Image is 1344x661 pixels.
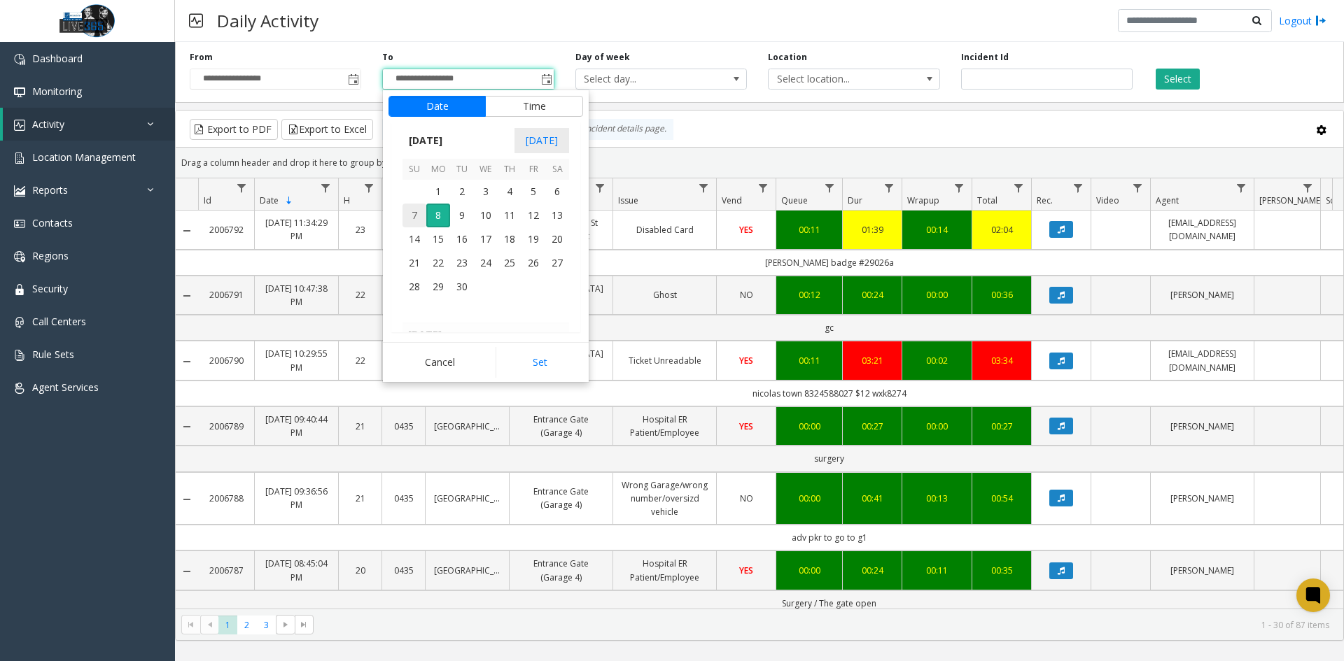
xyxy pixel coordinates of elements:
td: Saturday, September 13, 2025 [545,204,569,227]
span: 18 [498,227,521,251]
a: 21 [347,420,373,433]
span: 5 [521,180,545,204]
span: 2 [450,180,474,204]
a: [DATE] 08:45:04 PM [263,557,330,583]
div: 00:54 [981,492,1023,505]
div: 00:12 [785,288,834,301]
td: Tuesday, September 30, 2025 [450,275,474,299]
div: 00:27 [981,420,1023,433]
a: Hospital ER Patient/Employee [622,413,708,439]
span: Date [260,194,279,206]
th: Sa [545,159,569,180]
span: 12 [521,204,545,227]
span: Video [1096,194,1119,206]
a: 21 [347,492,373,505]
td: Monday, September 8, 2025 [426,204,450,227]
h3: Daily Activity [210,3,325,38]
div: Drag a column header and drop it here to group by that column [176,150,1343,175]
img: 'icon' [14,218,25,229]
a: 00:00 [785,420,834,433]
span: Page 3 [257,616,276,634]
div: 00:00 [785,564,834,577]
span: NO [740,492,753,504]
span: 23 [450,251,474,275]
td: Monday, September 29, 2025 [426,275,450,299]
a: 20 [347,564,373,577]
a: 00:02 [911,354,963,367]
a: [DATE] 10:29:55 PM [263,347,330,374]
button: Export to Excel [281,119,373,140]
a: 0435 [391,420,416,433]
th: Tu [450,159,474,180]
span: 1 [426,180,450,204]
td: Wednesday, September 24, 2025 [474,251,498,275]
a: Collapse Details [176,225,198,236]
a: Collapse Details [176,421,198,432]
span: Go to the next page [280,619,291,630]
span: 14 [402,227,426,251]
a: 2006789 [206,420,246,433]
span: 16 [450,227,474,251]
a: 00:24 [851,564,893,577]
a: H Filter Menu [360,178,379,197]
img: 'icon' [14,284,25,295]
span: H [344,194,350,206]
span: 27 [545,251,569,275]
span: 28 [402,275,426,299]
a: Wrapup Filter Menu [950,178,969,197]
a: 2006787 [206,564,246,577]
a: 0435 [391,492,416,505]
a: 00:11 [785,354,834,367]
div: 02:04 [981,223,1023,236]
a: [EMAIL_ADDRESS][DOMAIN_NAME] [1159,216,1245,243]
a: 03:21 [851,354,893,367]
a: 00:00 [911,288,963,301]
span: Reports [32,183,68,197]
button: Set [496,347,584,378]
div: 00:35 [981,564,1023,577]
a: 00:00 [785,492,834,505]
a: Collapse Details [176,494,198,505]
a: YES [725,354,767,367]
span: 13 [545,204,569,227]
span: 22 [426,251,450,275]
a: Issue Filter Menu [694,178,713,197]
a: 00:36 [981,288,1023,301]
span: Queue [781,194,808,206]
a: [PERSON_NAME] [1159,420,1245,433]
a: NO [725,288,767,301]
a: Collapse Details [176,566,198,577]
a: [DATE] 11:34:29 PM [263,216,330,243]
td: Sunday, September 21, 2025 [402,251,426,275]
a: 03:34 [981,354,1023,367]
div: 00:41 [851,492,893,505]
td: Wednesday, September 10, 2025 [474,204,498,227]
td: Tuesday, September 23, 2025 [450,251,474,275]
a: Entrance Gate (Garage 4) [518,485,604,511]
span: Agent Services [32,381,99,394]
a: 01:39 [851,223,893,236]
td: Sunday, September 28, 2025 [402,275,426,299]
a: 23 [347,223,373,236]
img: 'icon' [14,317,25,328]
span: Go to the last page [298,619,309,630]
a: Rec. Filter Menu [1069,178,1088,197]
span: Toggle popup [345,69,360,89]
span: 11 [498,204,521,227]
span: Activity [32,118,64,131]
a: YES [725,564,767,577]
span: Select day... [576,69,713,89]
td: Saturday, September 20, 2025 [545,227,569,251]
button: Select [1156,69,1200,90]
span: 9 [450,204,474,227]
a: [DATE] 09:36:56 PM [263,485,330,511]
td: Friday, September 26, 2025 [521,251,545,275]
span: Go to the next page [276,615,295,634]
a: 00:11 [911,564,963,577]
td: Saturday, September 6, 2025 [545,180,569,204]
img: 'icon' [14,383,25,394]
